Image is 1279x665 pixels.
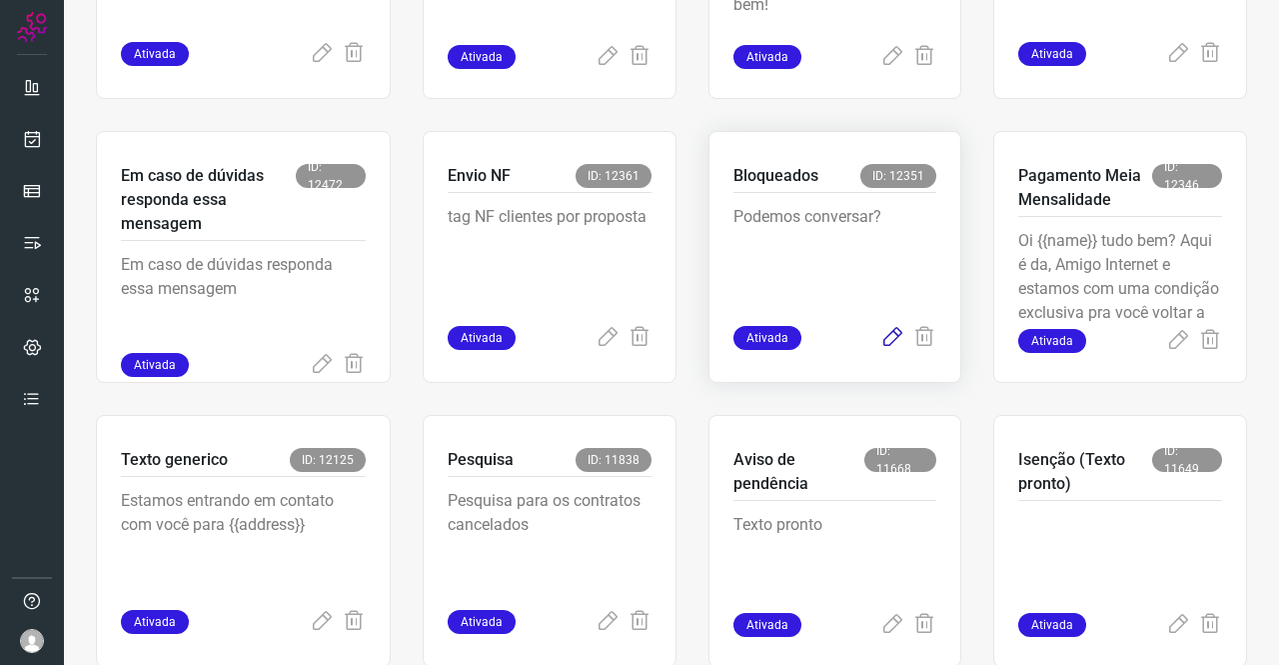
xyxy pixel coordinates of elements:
[290,448,366,472] span: ID: 12125
[448,448,514,472] p: Pesquisa
[121,448,228,472] p: Texto generico
[121,164,296,236] p: Em caso de dúvidas responda essa mensagem
[296,164,366,188] span: ID: 12472
[860,164,936,188] span: ID: 12351
[733,164,818,188] p: Bloqueados
[1018,42,1086,66] span: Ativada
[448,326,516,350] span: Ativada
[733,448,864,496] p: Aviso de pendência
[733,205,937,305] p: Podemos conversar?
[1018,164,1152,212] p: Pagamento Meia Mensalidade
[1018,613,1086,637] span: Ativada
[121,42,189,66] span: Ativada
[20,629,44,653] img: avatar-user-boy.jpg
[448,205,651,305] p: tag NF clientes por proposta
[1152,164,1222,188] span: ID: 12346
[121,353,189,377] span: Ativada
[121,253,366,353] p: Em caso de dúvidas responda essa mensagem
[733,513,937,613] p: Texto pronto
[448,45,516,69] span: Ativada
[733,45,801,69] span: Ativada
[1018,448,1152,496] p: Isenção (Texto pronto)
[1152,448,1222,472] span: ID: 11649
[448,164,511,188] p: Envio NF
[733,613,801,637] span: Ativada
[17,12,47,42] img: Logo
[448,489,651,589] p: Pesquisa para os contratos cancelados
[1018,229,1222,329] p: Oi {{name}} tudo bem? Aqui é da, Amigo Internet e estamos com uma condição exclusiva pra você vol...
[121,610,189,634] span: Ativada
[864,448,936,472] span: ID: 11668
[1018,329,1086,353] span: Ativada
[448,610,516,634] span: Ativada
[121,489,366,589] p: Estamos entrando em contato com você para {{address}}
[733,326,801,350] span: Ativada
[576,164,651,188] span: ID: 12361
[576,448,651,472] span: ID: 11838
